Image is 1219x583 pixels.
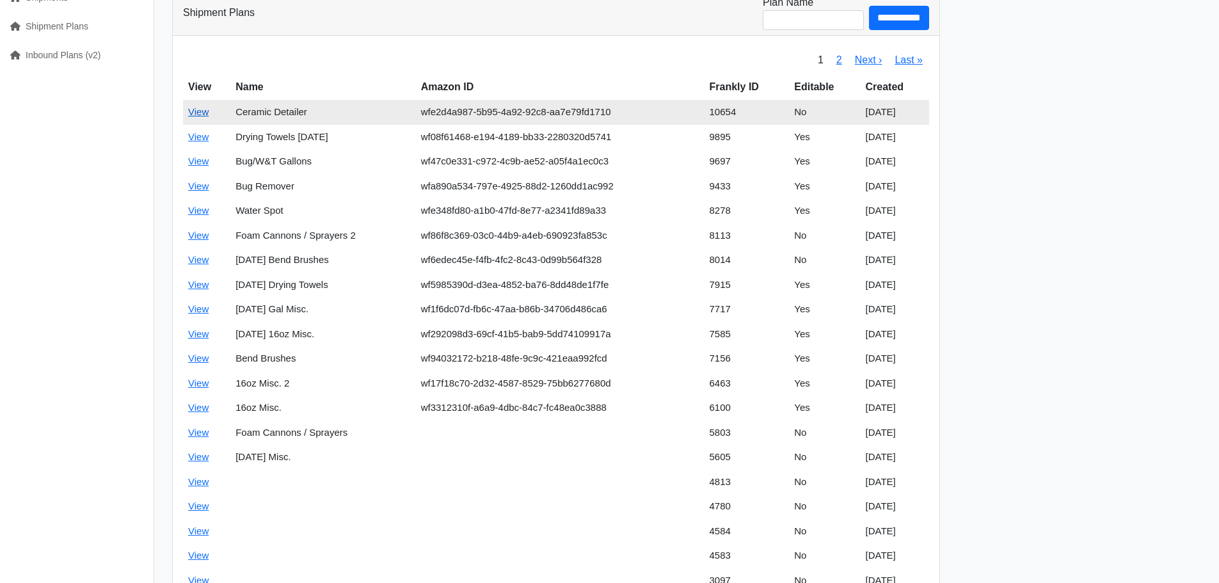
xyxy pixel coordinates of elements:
[789,125,860,150] td: Yes
[188,303,209,314] a: View
[705,125,790,150] td: 9895
[230,297,415,322] td: [DATE] Gal Misc.
[860,248,929,273] td: [DATE]
[188,328,209,339] a: View
[230,149,415,174] td: Bug/W&T Gallons
[836,54,842,65] a: 2
[230,371,415,396] td: 16oz Misc. 2
[416,223,705,248] td: wf86f8c369-03c0-44b9-a4eb-690923fa853c
[811,46,929,74] nav: pager
[789,74,860,100] th: Editable
[705,395,790,420] td: 6100
[416,74,705,100] th: Amazon ID
[789,519,860,544] td: No
[811,46,830,74] span: 1
[860,371,929,396] td: [DATE]
[789,198,860,223] td: Yes
[705,100,790,125] td: 10654
[230,174,415,199] td: Bug Remover
[705,346,790,371] td: 7156
[705,371,790,396] td: 6463
[705,248,790,273] td: 8014
[188,427,209,438] a: View
[789,322,860,347] td: Yes
[705,322,790,347] td: 7585
[188,230,209,241] a: View
[416,395,705,420] td: wf3312310f-a6a9-4dbc-84c7-fc48ea0c3888
[789,174,860,199] td: Yes
[789,248,860,273] td: No
[416,248,705,273] td: wf6edec45e-f4fb-4fc2-8c43-0d99b564f328
[860,470,929,495] td: [DATE]
[705,74,790,100] th: Frankly ID
[188,500,209,511] a: View
[416,100,705,125] td: wfe2d4a987-5b95-4a92-92c8-aa7e79fd1710
[705,494,790,519] td: 4780
[860,322,929,347] td: [DATE]
[230,346,415,371] td: Bend Brushes
[789,297,860,322] td: Yes
[705,445,790,470] td: 5605
[230,273,415,298] td: [DATE] Drying Towels
[860,519,929,544] td: [DATE]
[188,180,209,191] a: View
[188,106,209,117] a: View
[188,550,209,561] a: View
[705,420,790,445] td: 5803
[188,254,209,265] a: View
[860,395,929,420] td: [DATE]
[188,279,209,290] a: View
[860,149,929,174] td: [DATE]
[188,205,209,216] a: View
[860,297,929,322] td: [DATE]
[789,494,860,519] td: No
[188,131,209,142] a: View
[860,494,929,519] td: [DATE]
[705,223,790,248] td: 8113
[230,395,415,420] td: 16oz Misc.
[416,174,705,199] td: wfa890a534-797e-4925-88d2-1260dd1ac992
[705,297,790,322] td: 7717
[230,125,415,150] td: Drying Towels [DATE]
[230,420,415,445] td: Foam Cannons / Sprayers
[860,74,929,100] th: Created
[860,543,929,568] td: [DATE]
[789,273,860,298] td: Yes
[188,156,209,166] a: View
[860,174,929,199] td: [DATE]
[860,125,929,150] td: [DATE]
[860,420,929,445] td: [DATE]
[789,149,860,174] td: Yes
[188,525,209,536] a: View
[188,476,209,487] a: View
[789,371,860,396] td: Yes
[705,149,790,174] td: 9697
[230,445,415,470] td: [DATE] Misc.
[789,100,860,125] td: No
[860,198,929,223] td: [DATE]
[705,273,790,298] td: 7915
[705,174,790,199] td: 9433
[789,470,860,495] td: No
[416,198,705,223] td: wfe348fd80-a1b0-47fd-8e77-a2341fd89a33
[188,353,209,363] a: View
[789,223,860,248] td: No
[416,322,705,347] td: wf292098d3-69cf-41b5-bab9-5dd74109917a
[183,6,255,19] h3: Shipment Plans
[860,273,929,298] td: [DATE]
[230,223,415,248] td: Foam Cannons / Sprayers 2
[183,74,230,100] th: View
[416,297,705,322] td: wf1f6dc07d-fb6c-47aa-b86b-34706d486ca6
[705,519,790,544] td: 4584
[789,346,860,371] td: Yes
[416,371,705,396] td: wf17f18c70-2d32-4587-8529-75bb6277680d
[895,54,923,65] a: Last »
[705,198,790,223] td: 8278
[188,378,209,388] a: View
[230,74,415,100] th: Name
[230,198,415,223] td: Water Spot
[705,470,790,495] td: 4813
[860,223,929,248] td: [DATE]
[230,100,415,125] td: Ceramic Detailer
[705,543,790,568] td: 4583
